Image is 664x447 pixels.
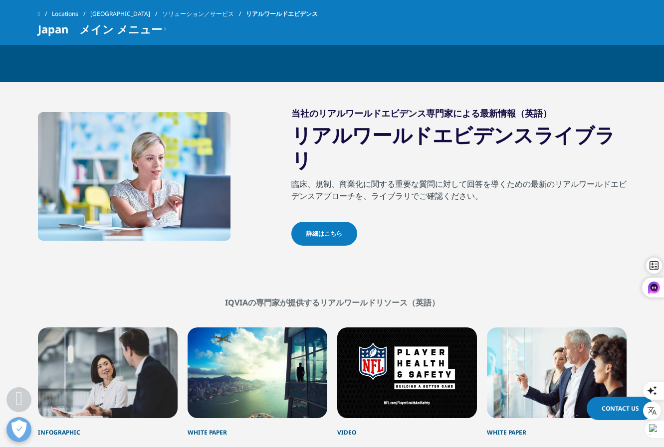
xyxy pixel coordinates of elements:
[337,418,477,437] div: Video
[52,5,90,23] a: Locations
[587,397,654,420] a: Contact Us
[487,418,627,437] div: White Paper
[38,298,627,307] h2: IQVIAの専門家が提供するリアルワールドリソース（英語）
[162,5,246,23] a: ソリューション／サービス
[602,404,639,413] span: Contact Us
[291,123,627,178] h3: リアルワールドエビデンスライブラリ
[90,5,162,23] a: [GEOGRAPHIC_DATA]
[38,418,178,437] div: Infographic
[291,178,627,222] div: 臨床、規制、商業化に関する重要な質問に対して回答を導くための最新のリアルワールドエビデンスアプローチを、ライブラリでご確認ください。
[38,23,162,35] span: Japan メイン メニュー
[246,5,318,23] span: リアルワールドエビデンス
[291,107,627,123] h2: 当社のリアルワールドエビデンス専門家による最新情報（英語）
[6,417,31,442] button: 優先設定センターを開く
[188,418,327,437] div: White Paper
[306,229,342,238] span: 詳細はこちら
